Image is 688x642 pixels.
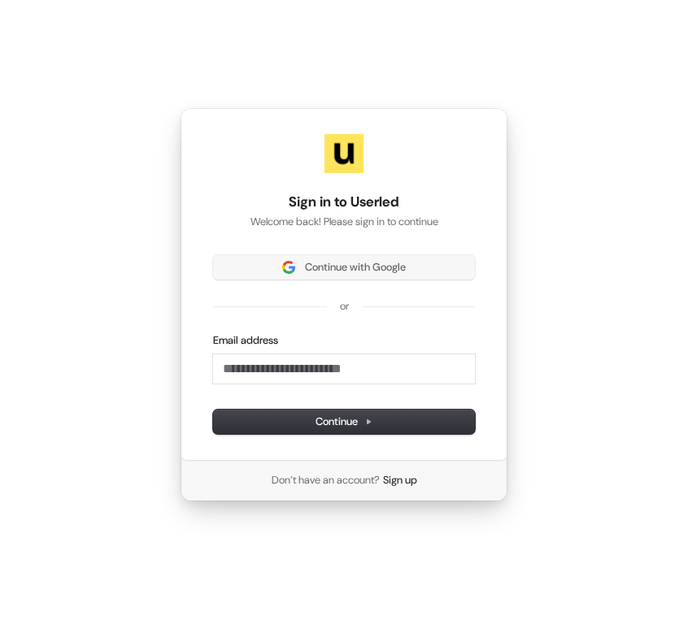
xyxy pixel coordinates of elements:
[213,215,475,229] p: Welcome back! Please sign in to continue
[213,255,475,280] button: Sign in with GoogleContinue with Google
[213,193,475,212] h1: Sign in to Userled
[340,299,349,314] p: or
[383,473,417,488] a: Sign up
[213,410,475,434] button: Continue
[324,134,364,173] img: Userled
[213,333,278,348] label: Email address
[272,473,380,488] span: Don’t have an account?
[305,260,406,275] span: Continue with Google
[316,414,372,429] span: Continue
[282,261,295,274] img: Sign in with Google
